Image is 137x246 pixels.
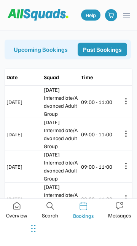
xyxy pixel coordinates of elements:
div: 09:00 - 11:00 [81,195,117,203]
div: [DATE] [6,163,42,171]
div: Date [6,73,42,81]
div: [DATE] Intermediate/Advanced Adult Group [44,118,80,150]
img: search-666.svg [46,202,54,210]
div: [DATE] [6,195,42,203]
div: 09:00 - 11:00 [81,163,117,171]
button: menu [122,11,131,20]
div: Messages [108,211,131,219]
div: [DATE] Intermediate/Advanced Adult Group [44,183,80,215]
div: 09:00 - 11:00 [81,98,117,106]
div: Upcoming Bookings [8,43,73,56]
img: Squad%20Logo.svg [8,9,68,20]
div: Bookings [73,212,94,220]
div: 09:00 - 11:00 [81,130,117,138]
div: Past Bookings [78,43,127,56]
img: Icon%20%2845%29.svg [80,202,87,210]
div: Time [81,73,117,81]
div: Squad [44,73,80,81]
div: [DATE] Intermediate/Advanced Adult Group [44,150,80,182]
img: Icon%20%2836%29.svg [116,202,123,210]
img: shopping-cart-01%20%281%29.svg [108,12,114,18]
div: [DATE] [6,98,42,106]
div: [DATE] [6,130,42,138]
img: Icon%20%2837%29.svg [13,202,21,210]
a: Help [81,10,100,21]
div: [DATE] Intermediate/Advanced Adult Group [44,86,80,118]
div: Search [42,211,58,219]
